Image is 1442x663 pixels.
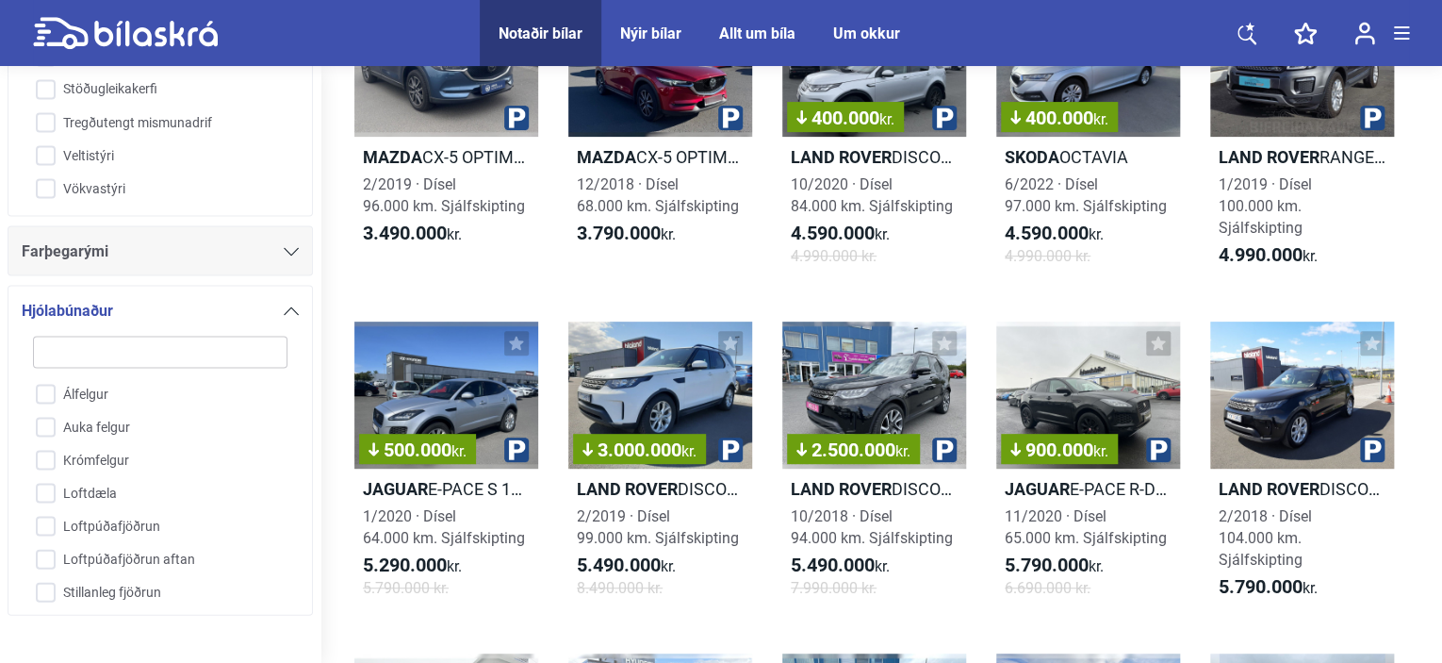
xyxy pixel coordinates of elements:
b: Land Rover [577,479,678,499]
span: kr. [879,110,894,128]
b: 4.990.000 [1219,243,1303,266]
span: kr. [895,442,910,460]
span: kr. [363,223,462,245]
span: 10/2020 · Dísel 84.000 km. Sjálfskipting [791,175,953,215]
h2: DISCOVERY 5 SE [1210,478,1394,500]
span: 2/2018 · Dísel 104.000 km. Sjálfskipting [1219,507,1312,569]
span: 1/2020 · Dísel 64.000 km. Sjálfskipting [363,507,525,547]
b: Mazda [363,147,422,167]
a: Land RoverDISCOVERY 5 SE2/2018 · Dísel104.000 km. Sjálfskipting5.790.000kr. [1210,322,1394,616]
b: 5.490.000 [577,554,661,576]
span: 6.690.000 kr. [1005,577,1090,599]
span: kr. [363,555,462,577]
b: 3.790.000 [577,222,661,244]
img: parking.png [1360,438,1385,462]
span: kr. [1093,442,1108,460]
span: 1/2019 · Dísel 100.000 km. Sjálfskipting [1219,175,1312,237]
a: Um okkur [833,25,900,42]
b: 5.790.000 [1219,575,1303,598]
img: parking.png [504,438,529,462]
h2: DISCOVERY 5 S [568,478,752,500]
span: 3.000.000 [582,440,696,459]
span: kr. [1093,110,1108,128]
b: 3.490.000 [363,222,447,244]
h2: E-PACE S 150D [354,478,538,500]
span: Hjólabúnaður [22,297,113,323]
b: 5.490.000 [791,554,875,576]
span: 2/2019 · Dísel 99.000 km. Sjálfskipting [577,507,739,547]
span: 900.000 [1010,440,1108,459]
img: parking.png [932,106,957,130]
h2: RANGE ROVER EVOQUE [1210,146,1394,168]
span: kr. [451,442,467,460]
a: Allt um bíla [719,25,795,42]
span: 8.490.000 kr. [577,577,663,599]
img: parking.png [504,106,529,130]
a: Notaðir bílar [499,25,582,42]
span: kr. [1005,223,1104,245]
span: 2/2019 · Dísel 96.000 km. Sjálfskipting [363,175,525,215]
span: 5.790.000 kr. [363,577,449,599]
h2: DISCOVERY 5 SE [782,478,966,500]
b: Land Rover [791,147,892,167]
img: parking.png [1360,106,1385,130]
b: Skoda [1005,147,1059,167]
b: 5.790.000 [1005,554,1089,576]
img: parking.png [718,438,743,462]
a: 3.000.000kr.Land RoverDISCOVERY 5 S2/2019 · Dísel99.000 km. Sjálfskipting5.490.000kr.8.490.000 kr. [568,322,752,616]
span: 4.990.000 kr. [791,245,877,267]
span: Farþegarými [22,238,108,264]
b: Land Rover [1219,479,1319,499]
img: parking.png [718,106,743,130]
span: kr. [1219,576,1318,599]
a: 500.000kr.JaguarE-PACE S 150D1/2020 · Dísel64.000 km. Sjálfskipting5.290.000kr.5.790.000 kr. [354,322,538,616]
b: Land Rover [1219,147,1319,167]
span: 10/2018 · Dísel 94.000 km. Sjálfskipting [791,507,953,547]
span: 400.000 [796,108,894,127]
span: 4.990.000 kr. [1005,245,1090,267]
h2: CX-5 OPTIMUM [568,146,752,168]
span: 12/2018 · Dísel 68.000 km. Sjálfskipting [577,175,739,215]
span: kr. [577,223,676,245]
img: parking.png [932,438,957,462]
span: kr. [791,555,890,577]
b: 4.590.000 [791,222,875,244]
span: 2.500.000 [796,440,910,459]
b: 4.590.000 [1005,222,1089,244]
span: 500.000 [369,440,467,459]
b: Land Rover [791,479,892,499]
span: 7.990.000 kr. [791,577,877,599]
span: 400.000 [1010,108,1108,127]
span: kr. [791,223,890,245]
h2: DISCOVERY SPORT S [782,146,966,168]
h2: CX-5 OPTIMUM [354,146,538,168]
b: Jaguar [1005,479,1070,499]
a: 2.500.000kr.Land RoverDISCOVERY 5 SE10/2018 · Dísel94.000 km. Sjálfskipting5.490.000kr.7.990.000 kr. [782,322,966,616]
span: 11/2020 · Dísel 65.000 km. Sjálfskipting [1005,507,1167,547]
span: 6/2022 · Dísel 97.000 km. Sjálfskipting [1005,175,1167,215]
b: Jaguar [363,479,428,499]
img: user-login.svg [1354,22,1375,45]
span: kr. [1219,244,1318,267]
a: Nýir bílar [620,25,681,42]
span: kr. [681,442,696,460]
h2: OCTAVIA [996,146,1180,168]
span: kr. [577,555,676,577]
b: Mazda [577,147,636,167]
b: 5.290.000 [363,554,447,576]
span: kr. [1005,555,1104,577]
a: 900.000kr.JaguarE-PACE R-DYNAMIC11/2020 · Dísel65.000 km. Sjálfskipting5.790.000kr.6.690.000 kr. [996,322,1180,616]
img: parking.png [1146,438,1171,462]
h2: E-PACE R-DYNAMIC [996,478,1180,500]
